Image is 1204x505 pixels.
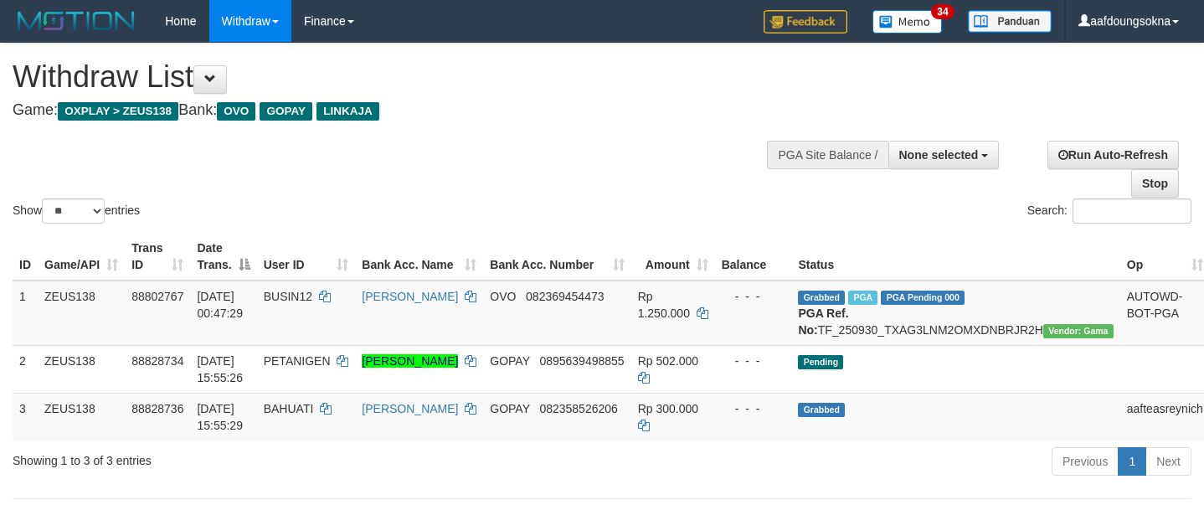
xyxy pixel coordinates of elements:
span: Rp 300.000 [638,402,698,415]
div: Showing 1 to 3 of 3 entries [13,446,489,469]
th: Amount: activate to sort column ascending [631,233,715,281]
td: 1 [13,281,38,346]
span: Copy 082358526206 to clipboard [539,402,617,415]
img: MOTION_logo.png [13,8,140,33]
span: Grabbed [798,403,845,417]
label: Search: [1027,198,1191,224]
td: 2 [13,345,38,393]
span: GOPAY [260,102,312,121]
select: Showentries [42,198,105,224]
div: - - - [722,288,785,305]
span: 88828736 [131,402,183,415]
th: ID [13,233,38,281]
span: Marked by aafsreyleap [848,291,877,305]
a: [PERSON_NAME] [362,290,458,303]
a: 1 [1118,447,1146,476]
span: None selected [899,148,979,162]
input: Search: [1073,198,1191,224]
a: [PERSON_NAME] [362,402,458,415]
th: Game/API: activate to sort column ascending [38,233,125,281]
label: Show entries [13,198,140,224]
span: GOPAY [490,402,529,415]
span: Vendor URL: https://trx31.1velocity.biz [1043,324,1114,338]
img: panduan.png [968,10,1052,33]
a: [PERSON_NAME] [362,354,458,368]
img: Feedback.jpg [764,10,847,33]
span: 88828734 [131,354,183,368]
span: [DATE] 00:47:29 [197,290,243,320]
span: [DATE] 15:55:29 [197,402,243,432]
td: ZEUS138 [38,345,125,393]
th: Bank Acc. Number: activate to sort column ascending [483,233,630,281]
a: Stop [1131,169,1179,198]
th: Status [791,233,1119,281]
span: Grabbed [798,291,845,305]
span: 34 [931,4,954,19]
span: OVO [217,102,255,121]
span: BAHUATI [264,402,314,415]
h4: Game: Bank: [13,102,786,119]
a: Next [1145,447,1191,476]
td: 3 [13,393,38,441]
div: PGA Site Balance / [767,141,888,169]
th: Trans ID: activate to sort column ascending [125,233,190,281]
td: ZEUS138 [38,281,125,346]
button: None selected [888,141,1000,169]
td: ZEUS138 [38,393,125,441]
td: TF_250930_TXAG3LNM2OMXDNBRJR2H [791,281,1119,346]
a: Previous [1052,447,1119,476]
span: Pending [798,355,843,369]
span: GOPAY [490,354,529,368]
img: Button%20Memo.svg [872,10,943,33]
a: Run Auto-Refresh [1047,141,1179,169]
span: BUSIN12 [264,290,312,303]
span: OVO [490,290,516,303]
span: Rp 1.250.000 [638,290,690,320]
span: Copy 082369454473 to clipboard [526,290,604,303]
b: PGA Ref. No: [798,307,848,337]
span: [DATE] 15:55:26 [197,354,243,384]
th: Date Trans.: activate to sort column descending [190,233,256,281]
div: - - - [722,353,785,369]
h1: Withdraw List [13,60,786,94]
th: User ID: activate to sort column ascending [257,233,356,281]
th: Bank Acc. Name: activate to sort column ascending [355,233,483,281]
span: LINKAJA [316,102,379,121]
span: Copy 0895639498855 to clipboard [539,354,624,368]
span: PGA Pending [881,291,965,305]
span: OXPLAY > ZEUS138 [58,102,178,121]
span: PETANIGEN [264,354,331,368]
span: 88802767 [131,290,183,303]
div: - - - [722,400,785,417]
th: Balance [715,233,792,281]
span: Rp 502.000 [638,354,698,368]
